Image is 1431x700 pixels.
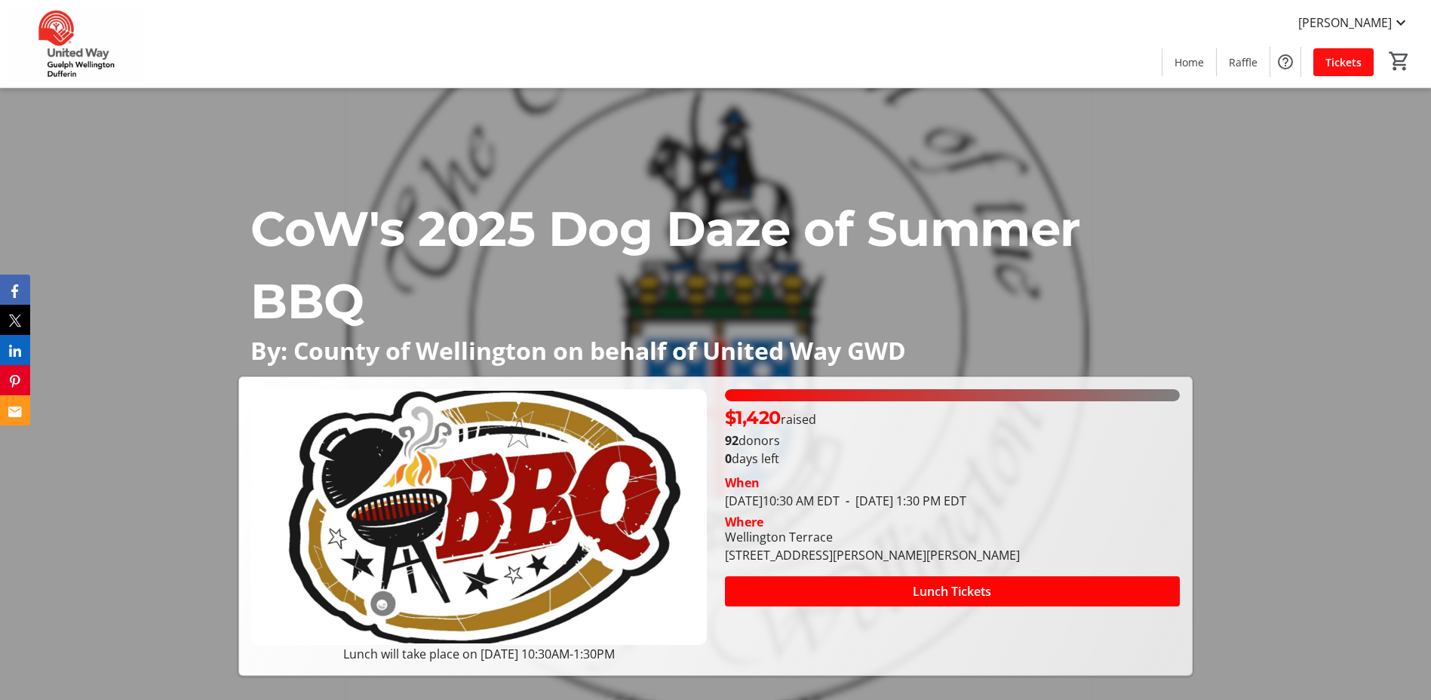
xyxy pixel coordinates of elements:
[725,450,1180,468] p: days left
[725,516,763,528] div: Where
[840,493,966,509] span: [DATE] 1:30 PM EDT
[725,404,816,431] p: raised
[250,337,1181,364] p: By: County of Wellington on behalf of United Way GWD
[251,645,706,663] p: Lunch will take place on [DATE] 10:30AM-1:30PM
[1229,54,1257,70] span: Raffle
[1270,47,1300,77] button: Help
[840,493,855,509] span: -
[1386,48,1413,75] button: Cart
[725,450,732,467] span: 0
[1162,48,1216,76] a: Home
[1286,11,1422,35] button: [PERSON_NAME]
[913,582,991,600] span: Lunch Tickets
[725,546,1020,564] div: [STREET_ADDRESS][PERSON_NAME][PERSON_NAME]
[251,389,706,645] img: Campaign CTA Media Photo
[725,474,760,492] div: When
[725,528,1020,546] div: Wellington Terrace
[725,407,781,428] span: $1,420
[725,493,840,509] span: [DATE] 10:30 AM EDT
[250,192,1181,337] p: CoW's 2025 Dog Daze of Summer BBQ
[725,432,739,449] b: 92
[9,6,143,81] img: United Way Guelph Wellington Dufferin's Logo
[725,576,1180,606] button: Lunch Tickets
[1175,54,1204,70] span: Home
[725,431,1180,450] p: donors
[1217,48,1270,76] a: Raffle
[725,389,1180,401] div: 100% of fundraising goal reached
[1298,14,1392,32] span: [PERSON_NAME]
[1313,48,1374,76] a: Tickets
[1325,54,1362,70] span: Tickets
